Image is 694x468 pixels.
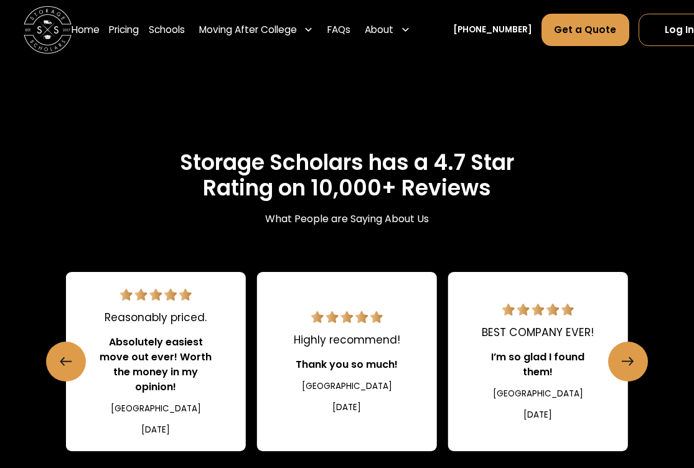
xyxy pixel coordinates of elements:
div: [GEOGRAPHIC_DATA] [493,388,583,400]
a: Schools [149,13,185,47]
div: [DATE] [332,401,361,414]
div: Moving After College [199,22,297,37]
div: 10 / 22 [257,272,437,451]
div: [DATE] [523,409,552,421]
a: Previous slide [46,342,86,381]
a: FAQs [327,13,350,47]
img: 5 star review. [120,289,192,301]
a: Pricing [109,13,139,47]
h2: Storage Scholars has a 4.7 Star Rating on 10,000+ Reviews [66,150,628,202]
img: 5 star review. [502,304,574,316]
div: BEST COMPANY EVER! [482,325,594,341]
div: 11 / 22 [448,272,628,451]
div: [DATE] [141,424,170,436]
a: Home [72,13,100,47]
div: Highly recommend! [294,332,400,349]
a: Get a Quote [542,14,629,46]
div: Moving After College [194,13,318,47]
img: Storage Scholars main logo [24,6,72,54]
div: About [365,22,393,37]
a: 5 star review.BEST COMPANY EVER!I’m so glad I found them![GEOGRAPHIC_DATA][DATE] [448,272,628,451]
div: What People are Saying About Us [265,212,429,227]
div: I’m so glad I found them! [477,350,599,380]
a: Next slide [608,342,648,381]
img: 5 star review. [311,311,383,323]
div: Thank you so much! [296,357,398,372]
a: 5 star review.Reasonably priced.Absolutely easiest move out ever! Worth the money in my opinion![... [66,272,246,451]
a: 5 star review.Highly recommend!Thank you so much![GEOGRAPHIC_DATA][DATE] [257,272,437,451]
div: 9 / 22 [66,272,246,451]
div: Absolutely easiest move out ever! Worth the money in my opinion! [95,335,217,395]
div: Reasonably priced. [105,310,207,326]
a: home [24,6,72,54]
div: [GEOGRAPHIC_DATA] [302,380,392,393]
div: About [360,13,415,47]
div: [GEOGRAPHIC_DATA] [111,403,201,415]
a: [PHONE_NUMBER] [453,24,532,36]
